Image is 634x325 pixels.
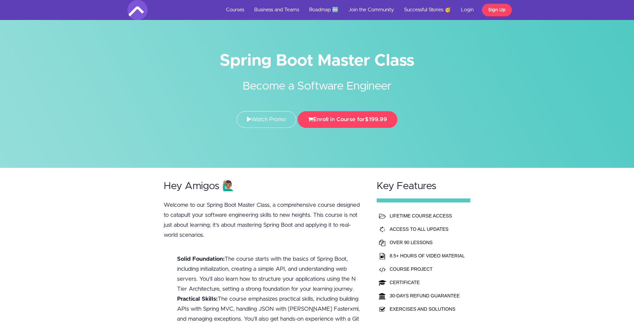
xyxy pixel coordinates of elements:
td: EXERCISES AND SOLUTIONS [388,302,467,316]
p: Welcome to our Spring Boot Master Class, a comprehensive course designed to catapult your softwar... [164,200,364,240]
td: CERTIFICATE [388,276,467,289]
td: LIFETIME COURSE ACCESS [388,209,467,222]
td: OVER 90 LESSONS [388,236,467,249]
h2: Key Features [377,181,471,192]
td: 30-DAYS REFUND GUARANTEE [388,289,467,302]
td: ACCESS TO ALL UPDATES [388,222,467,236]
span: $199.99 [365,117,387,122]
button: Enroll in Course for$199.99 [298,111,397,128]
td: 8.5+ HOURS OF VIDEO MATERIAL [388,249,467,262]
td: COURSE PROJECT [388,262,467,276]
li: The course starts with the basics of Spring Boot, including initialization, creating a simple API... [177,254,364,294]
h2: Become a Software Engineer [192,68,442,95]
h2: Hey Amigos 🙋🏽‍♂️ [164,181,364,192]
b: Practical Skills: [177,296,218,302]
b: Solid Foundation: [177,256,225,262]
a: Sign Up [482,4,512,16]
a: Watch Promo [237,111,296,128]
h1: Spring Boot Master Class [127,53,507,68]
